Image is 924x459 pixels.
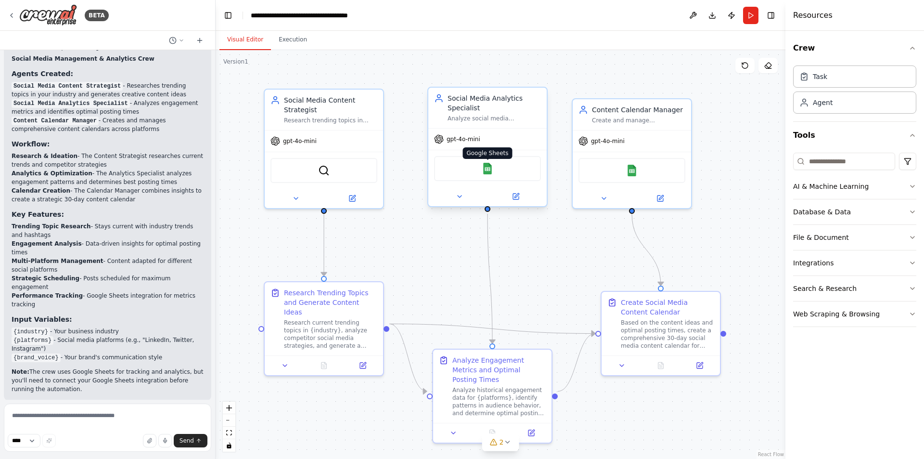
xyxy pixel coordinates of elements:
li: - Your business industry [12,327,204,336]
button: 2 [482,433,519,451]
li: - Researches trending topics in your industry and generates creative content ideas [12,81,204,99]
img: Google Sheets [626,165,638,176]
div: Analyze Engagement Metrics and Optimal Posting TimesAnalyze historical engagement data for {platf... [432,349,552,444]
div: Create Social Media Content Calendar [621,298,714,317]
h4: Resources [793,10,833,21]
div: Database & Data [793,207,851,217]
g: Edge from 1efb657a-9119-4448-913f-475496afbc4f to 3734cc64-a222-47ad-a857-6d705b6ba62a [319,214,329,276]
span: gpt-4o-mini [283,137,317,145]
div: Social Media Analytics Specialist [448,93,541,113]
li: - The Calendar Manager combines insights to create a strategic 30-day content calendar [12,186,204,204]
div: Web Scraping & Browsing [793,309,880,319]
div: Social Media Content StrategistResearch trending topics in {industry}, analyze competitor content... [264,89,384,209]
g: Edge from 1143adb7-8b18-43a7-8805-6ce18f9db4cf to 726b5eb9-2dc1-440c-ac55-2f2acf28cc7a [483,214,497,343]
button: Hide left sidebar [221,9,235,22]
img: Logo [19,4,77,26]
button: Search & Research [793,276,916,301]
button: Switch to previous chat [165,35,188,46]
span: gpt-4o-mini [591,137,625,145]
strong: Workflow: [12,140,50,148]
div: BETA [85,10,109,21]
div: Content Calendar Manager [592,105,685,115]
code: {brand_voice} [12,354,61,362]
button: No output available [641,360,681,371]
li: - Analyzes engagement metrics and identifies optimal posting times [12,99,204,116]
button: toggle interactivity [223,439,235,452]
button: File & Document [793,225,916,250]
button: Upload files [143,434,156,447]
button: Improve this prompt [42,434,56,447]
g: Edge from f8a046a0-f8a7-4b93-946d-fa3e292e8b0a to 201f3ff0-1312-4d52-81c1-3e0cd0c6f272 [627,214,666,286]
code: Content Calendar Manager [12,117,99,125]
span: gpt-4o-mini [447,135,480,143]
button: AI & Machine Learning [793,174,916,199]
strong: Calendar Creation [12,187,70,194]
strong: Input Variables: [12,315,72,323]
li: - The Content Strategist researches current trends and competitor strategies [12,152,204,169]
button: Open in side panel [325,193,379,204]
strong: Analytics & Optimization [12,170,92,177]
button: Open in side panel [683,360,716,371]
button: Crew [793,35,916,62]
button: No output available [472,427,513,439]
button: No output available [304,360,345,371]
button: Execution [271,30,315,50]
div: Integrations [793,258,834,268]
div: Agent [813,98,833,107]
strong: Performance Tracking [12,292,83,299]
img: Google Sheets [482,163,493,174]
li: - Data-driven insights for optimal posting times [12,239,204,257]
div: Research current trending topics in {industry}, analyze competitor social media strategies, and g... [284,319,377,350]
button: Open in side panel [346,360,379,371]
code: Social Media Content Strategist [12,82,123,91]
strong: Research & Ideation [12,153,77,159]
div: Research Trending Topics and Generate Content Ideas [284,288,377,317]
span: Send [180,437,194,445]
li: - Content adapted for different social platforms [12,257,204,274]
div: Tools [793,149,916,335]
button: zoom in [223,402,235,414]
button: Database & Data [793,199,916,224]
div: Version 1 [223,58,248,66]
li: - Google Sheets integration for metrics tracking [12,291,204,309]
strong: Multi-Platform Management [12,258,103,264]
strong: Agents Created: [12,70,73,78]
li: - Your brand's communication style [12,353,204,362]
button: Click to speak your automation idea [158,434,172,447]
nav: breadcrumb [251,11,359,20]
strong: Social Media Management & Analytics Crew [12,55,154,62]
button: Send [174,434,207,447]
div: Analyze Engagement Metrics and Optimal Posting Times [452,355,546,384]
div: Research trending topics in {industry}, analyze competitor content strategies, and generate creat... [284,117,377,124]
code: {industry} [12,328,50,336]
div: Create and manage comprehensive social media content calendars, schedule posts for optimal engage... [592,117,685,124]
a: React Flow attribution [758,452,784,457]
strong: Trending Topic Research [12,223,91,230]
button: Start a new chat [192,35,207,46]
button: Open in side panel [633,193,687,204]
li: - Creates and manages comprehensive content calendars across platforms [12,116,204,133]
strong: Key Features: [12,210,64,218]
code: {platforms} [12,336,53,345]
li: - Posts scheduled for maximum engagement [12,274,204,291]
div: React Flow controls [223,402,235,452]
div: File & Document [793,233,849,242]
g: Edge from 3734cc64-a222-47ad-a857-6d705b6ba62a to 201f3ff0-1312-4d52-81c1-3e0cd0c6f272 [389,319,595,339]
div: Research Trending Topics and Generate Content IdeasResearch current trending topics in {industry}... [264,281,384,376]
strong: Note: [12,368,29,375]
button: Integrations [793,250,916,275]
div: Analyze social media engagement metrics, identify optimal posting times based on audience behavio... [448,115,541,122]
img: SerperDevTool [318,165,330,176]
button: Open in side panel [514,427,548,439]
button: Tools [793,122,916,149]
span: 2 [500,437,504,447]
g: Edge from 726b5eb9-2dc1-440c-ac55-2f2acf28cc7a to 201f3ff0-1312-4d52-81c1-3e0cd0c6f272 [558,329,595,396]
strong: Strategic Scheduling [12,275,79,282]
div: Content Calendar ManagerCreate and manage comprehensive social media content calendars, schedule ... [572,98,692,209]
div: Search & Research [793,284,857,293]
div: Crew [793,62,916,121]
p: The crew uses Google Sheets for tracking and analytics, but you'll need to connect your Google Sh... [12,367,204,393]
li: - The Analytics Specialist analyzes engagement patterns and determines best posting times [12,169,204,186]
div: Based on the content ideas and optimal posting times, create a comprehensive 30-day social media ... [621,319,714,350]
div: Create Social Media Content CalendarBased on the content ideas and optimal posting times, create ... [601,291,721,376]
